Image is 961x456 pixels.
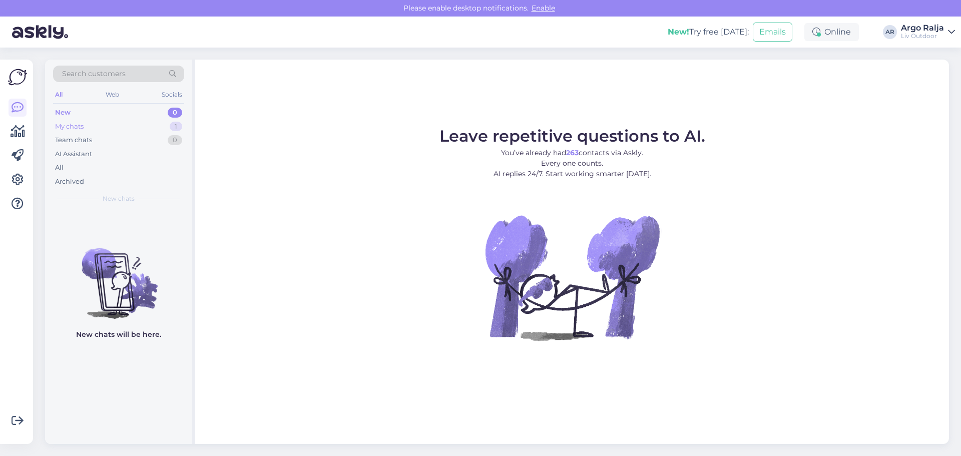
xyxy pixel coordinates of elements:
[668,27,689,37] b: New!
[901,32,944,40] div: Liv Outdoor
[8,68,27,87] img: Askly Logo
[439,126,705,146] span: Leave repetitive questions to AI.
[804,23,859,41] div: Online
[55,163,64,173] div: All
[901,24,944,32] div: Argo Ralja
[439,148,705,179] p: You’ve already had contacts via Askly. Every one counts. AI replies 24/7. Start working smarter [...
[103,194,135,203] span: New chats
[55,149,92,159] div: AI Assistant
[168,135,182,145] div: 0
[55,135,92,145] div: Team chats
[901,24,955,40] a: Argo RaljaLiv Outdoor
[45,230,192,320] img: No chats
[529,4,558,13] span: Enable
[883,25,897,39] div: AR
[566,148,579,157] b: 263
[168,108,182,118] div: 0
[170,122,182,132] div: 1
[160,88,184,101] div: Socials
[55,177,84,187] div: Archived
[55,108,71,118] div: New
[62,69,126,79] span: Search customers
[53,88,65,101] div: All
[753,23,792,42] button: Emails
[104,88,121,101] div: Web
[482,187,662,367] img: No Chat active
[55,122,84,132] div: My chats
[668,26,749,38] div: Try free [DATE]:
[76,329,161,340] p: New chats will be here.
